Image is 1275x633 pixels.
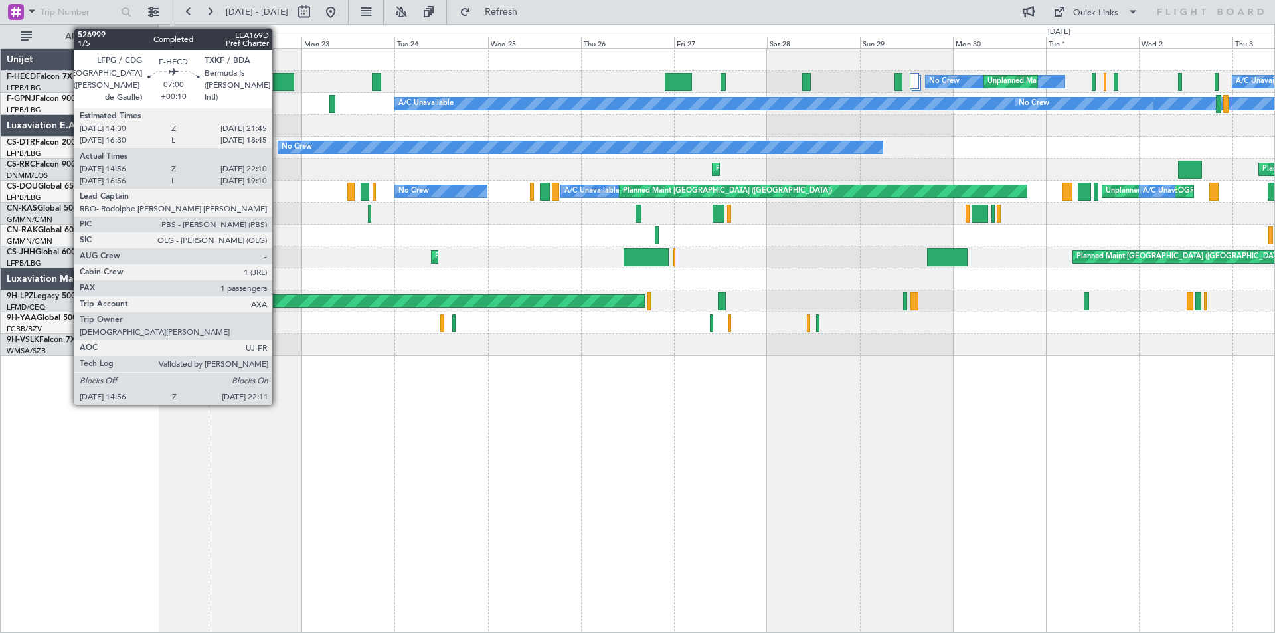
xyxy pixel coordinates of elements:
[623,181,832,201] div: Planned Maint [GEOGRAPHIC_DATA] ([GEOGRAPHIC_DATA])
[7,226,83,234] a: CN-RAKGlobal 6000
[7,236,52,246] a: GMMN/CMN
[7,95,86,103] a: F-GPNJFalcon 900EX
[7,139,80,147] a: CS-DTRFalcon 2000
[301,37,394,48] div: Mon 23
[7,248,80,256] a: CS-JHHGlobal 6000
[1046,37,1139,48] div: Tue 1
[581,37,674,48] div: Thu 26
[1073,7,1118,20] div: Quick Links
[488,37,581,48] div: Wed 25
[7,83,41,93] a: LFPB/LBG
[398,94,454,114] div: A/C Unavailable
[7,205,37,213] span: CN-KAS
[7,183,38,191] span: CS-DOU
[7,336,76,344] a: 9H-VSLKFalcon 7X
[987,72,1206,92] div: Unplanned Maint [GEOGRAPHIC_DATA] ([GEOGRAPHIC_DATA])
[7,161,35,169] span: CS-RRC
[7,149,41,159] a: LFPB/LBG
[767,37,860,48] div: Sat 28
[15,26,144,47] button: All Aircraft
[7,73,36,81] span: F-HECD
[7,139,35,147] span: CS-DTR
[564,181,620,201] div: A/C Unavailable
[7,302,45,312] a: LFMD/CEQ
[473,7,529,17] span: Refresh
[209,37,301,48] div: Sun 22
[674,37,767,48] div: Fri 27
[7,324,42,334] a: FCBB/BZV
[116,37,209,48] div: Sat 21
[7,292,33,300] span: 9H-LPZ
[7,215,52,225] a: GMMN/CMN
[7,73,72,81] a: F-HECDFalcon 7X
[1143,181,1198,201] div: A/C Unavailable
[7,248,35,256] span: CS-JHH
[282,137,312,157] div: No Crew
[7,258,41,268] a: LFPB/LBG
[7,346,46,356] a: WMSA/SZB
[1048,27,1070,38] div: [DATE]
[7,171,48,181] a: DNMM/LOS
[1019,94,1049,114] div: No Crew
[7,314,82,322] a: 9H-YAAGlobal 5000
[1139,37,1232,48] div: Wed 2
[394,37,487,48] div: Tue 24
[7,336,39,344] span: 9H-VSLK
[7,205,82,213] a: CN-KASGlobal 5000
[7,193,41,203] a: LFPB/LBG
[7,161,85,169] a: CS-RRCFalcon 900LX
[7,314,37,322] span: 9H-YAA
[41,2,117,22] input: Trip Number
[454,1,533,23] button: Refresh
[435,247,644,267] div: Planned Maint [GEOGRAPHIC_DATA] ([GEOGRAPHIC_DATA])
[1047,1,1145,23] button: Quick Links
[7,183,83,191] a: CS-DOUGlobal 6500
[161,27,183,38] div: [DATE]
[7,95,35,103] span: F-GPNJ
[398,181,429,201] div: No Crew
[860,37,953,48] div: Sun 29
[716,159,925,179] div: Planned Maint [GEOGRAPHIC_DATA] ([GEOGRAPHIC_DATA])
[7,226,38,234] span: CN-RAK
[929,72,960,92] div: No Crew
[35,32,140,41] span: All Aircraft
[953,37,1046,48] div: Mon 30
[226,6,288,18] span: [DATE] - [DATE]
[7,105,41,115] a: LFPB/LBG
[7,292,76,300] a: 9H-LPZLegacy 500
